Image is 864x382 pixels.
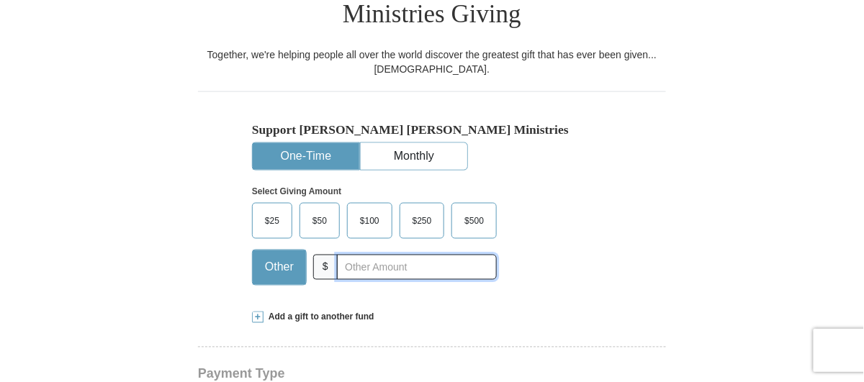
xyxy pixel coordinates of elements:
[337,255,497,280] input: Other Amount
[258,210,287,232] span: $25
[253,143,359,170] button: One-Time
[264,311,374,324] span: Add a gift to another fund
[457,210,491,232] span: $500
[258,257,301,278] span: Other
[252,122,612,137] h5: Support [PERSON_NAME] [PERSON_NAME] Ministries
[198,368,666,380] h4: Payment Type
[198,47,666,76] div: Together, we're helping people all over the world discover the greatest gift that has ever been g...
[252,186,341,196] strong: Select Giving Amount
[353,210,387,232] span: $100
[361,143,467,170] button: Monthly
[305,210,334,232] span: $50
[405,210,439,232] span: $250
[313,255,338,280] span: $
